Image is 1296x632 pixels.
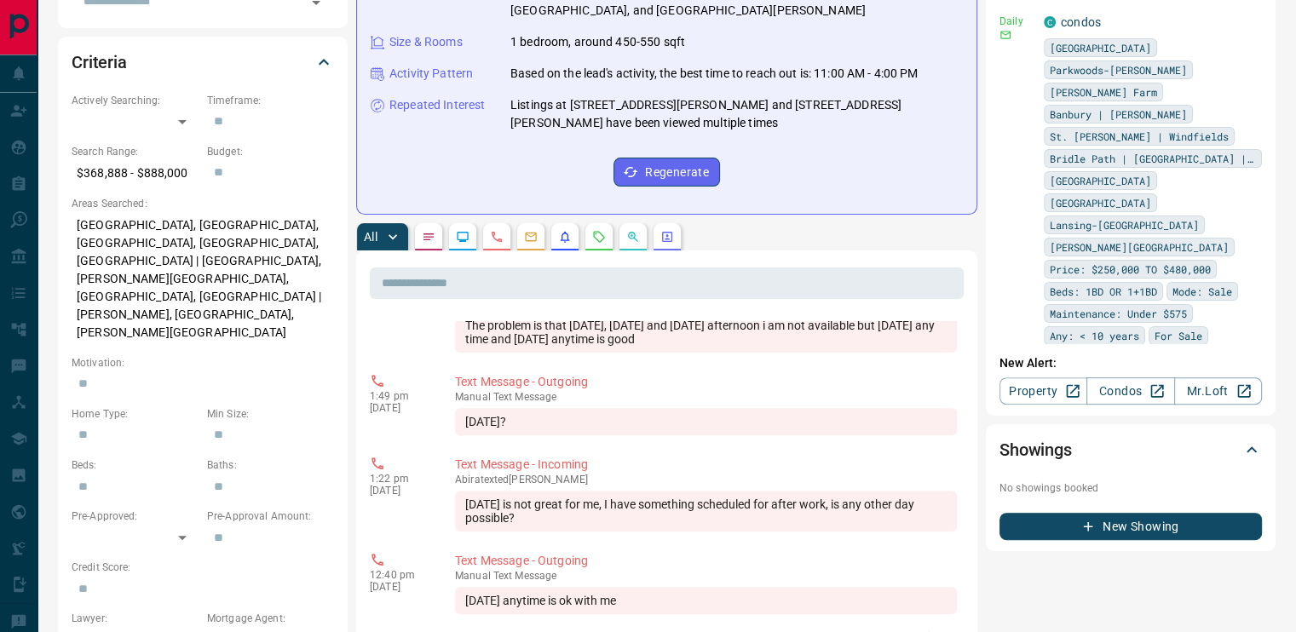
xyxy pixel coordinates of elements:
div: [DATE] anytime is ok with me [455,587,957,614]
p: Size & Rooms [389,33,463,51]
p: Abira texted [PERSON_NAME] [455,474,957,485]
p: Text Message [455,570,957,582]
p: 1 bedroom, around 450-550 sqft [510,33,685,51]
span: manual [455,570,491,582]
span: manual [455,391,491,403]
p: Min Size: [207,406,334,422]
p: Baths: [207,457,334,473]
span: [GEOGRAPHIC_DATA] [1050,39,1151,56]
a: Property [999,377,1087,405]
span: Beds: 1BD OR 1+1BD [1050,283,1157,300]
h2: Showings [999,436,1072,463]
span: For Sale [1155,327,1202,344]
p: Listings at [STREET_ADDRESS][PERSON_NAME] and [STREET_ADDRESS][PERSON_NAME] have been viewed mult... [510,96,963,132]
p: Credit Score: [72,560,334,575]
svg: Emails [524,230,538,244]
p: [DATE] [370,581,429,593]
span: Mode: Sale [1172,283,1232,300]
p: Beds: [72,457,199,473]
span: Banbury | [PERSON_NAME] [1050,106,1187,123]
p: All [364,231,377,243]
span: Parkwoods-[PERSON_NAME] [1050,61,1187,78]
svg: Opportunities [626,230,640,244]
a: Condos [1086,377,1174,405]
span: [GEOGRAPHIC_DATA] [1050,172,1151,189]
svg: Requests [592,230,606,244]
svg: Calls [490,230,504,244]
p: Pre-Approved: [72,508,199,524]
span: [PERSON_NAME][GEOGRAPHIC_DATA] [1050,238,1229,256]
p: New Alert: [999,354,1262,372]
div: Showings [999,429,1262,470]
p: Home Type: [72,406,199,422]
p: Text Message - Outgoing [455,373,957,391]
p: [GEOGRAPHIC_DATA], [GEOGRAPHIC_DATA], [GEOGRAPHIC_DATA], [GEOGRAPHIC_DATA], [GEOGRAPHIC_DATA] | [... [72,211,334,347]
p: Text Message [455,391,957,403]
div: condos.ca [1044,16,1056,28]
p: Mortgage Agent: [207,611,334,626]
svg: Lead Browsing Activity [456,230,469,244]
span: [GEOGRAPHIC_DATA] [1050,194,1151,211]
p: 1:49 pm [370,390,429,402]
p: Text Message - Incoming [455,456,957,474]
p: Timeframe: [207,93,334,108]
span: Lansing-[GEOGRAPHIC_DATA] [1050,216,1199,233]
p: [DATE] [370,485,429,497]
p: 1:22 pm [370,473,429,485]
p: Activity Pattern [389,65,473,83]
button: Regenerate [613,158,720,187]
p: Areas Searched: [72,196,334,211]
p: Lawyer: [72,611,199,626]
p: [DATE] [370,402,429,414]
span: Any: < 10 years [1050,327,1139,344]
span: Price: $250,000 TO $480,000 [1050,261,1211,278]
span: [PERSON_NAME] Farm [1050,83,1157,101]
span: Maintenance: Under $575 [1050,305,1187,322]
span: Bridle Path | [GEOGRAPHIC_DATA] | [GEOGRAPHIC_DATA][PERSON_NAME] [1050,150,1256,167]
p: $368,888 - $888,000 [72,159,199,187]
svg: Listing Alerts [558,230,572,244]
svg: Notes [422,230,435,244]
p: Based on the lead's activity, the best time to reach out is: 11:00 AM - 4:00 PM [510,65,918,83]
p: Motivation: [72,355,334,371]
div: [DATE] is not great for me, I have something scheduled for after work, is any other day possible? [455,491,957,531]
a: condos [1061,15,1101,29]
p: Search Range: [72,144,199,159]
a: Mr.Loft [1174,377,1262,405]
p: Pre-Approval Amount: [207,508,334,524]
svg: Agent Actions [660,230,674,244]
div: [DATE]? [455,408,957,435]
p: 12:40 pm [370,569,429,581]
p: Repeated Interest [389,96,485,114]
div: The problem is that [DATE], [DATE] and [DATE] afternoon i am not available but [DATE] any time an... [455,312,957,353]
p: Actively Searching: [72,93,199,108]
p: Daily [999,14,1034,29]
p: No showings booked [999,480,1262,496]
button: New Showing [999,513,1262,540]
div: Criteria [72,42,334,83]
h2: Criteria [72,49,127,76]
p: Budget: [207,144,334,159]
p: Text Message - Outgoing [455,552,957,570]
span: St. [PERSON_NAME] | Windfields [1050,128,1229,145]
svg: Email [999,29,1011,41]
